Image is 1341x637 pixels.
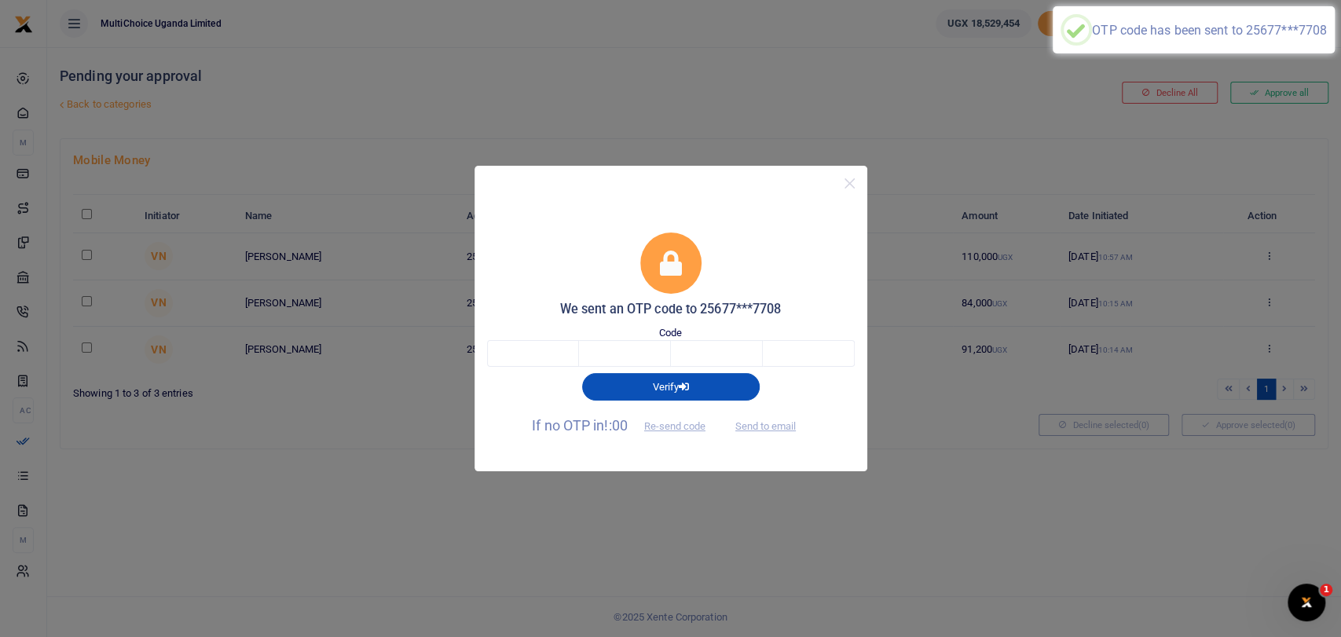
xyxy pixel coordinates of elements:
[838,172,861,195] button: Close
[532,417,719,434] span: If no OTP in
[659,325,682,341] label: Code
[487,302,855,317] h5: We sent an OTP code to 25677***7708
[1320,584,1332,596] span: 1
[1092,23,1327,38] div: OTP code has been sent to 25677***7708
[1288,584,1325,621] iframe: Intercom live chat
[582,373,760,400] button: Verify
[604,417,627,434] span: !:00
